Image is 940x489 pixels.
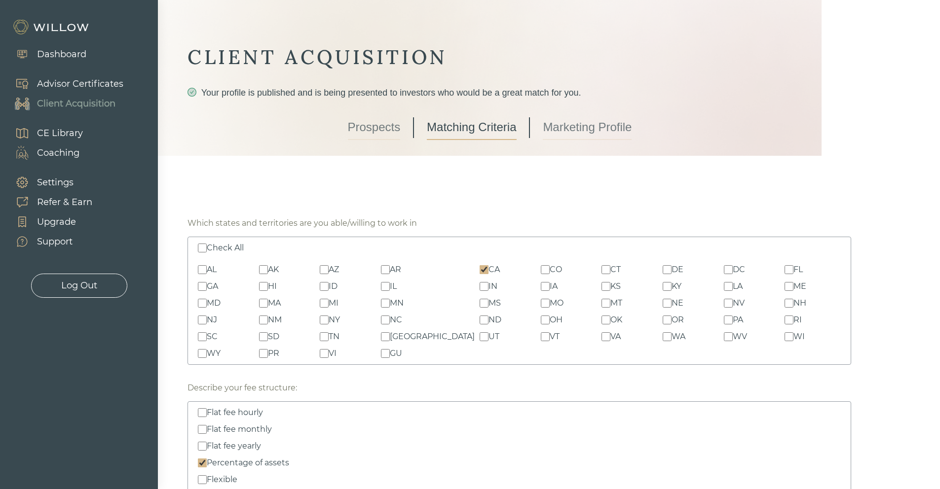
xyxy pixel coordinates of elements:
input: WI [785,332,793,341]
div: OR [672,314,684,326]
a: Coaching [5,143,83,163]
div: MS [489,297,501,309]
div: WY [207,348,221,359]
div: NY [329,314,340,326]
input: DC [724,265,733,274]
div: MN [390,297,404,309]
a: Marketing Profile [543,115,632,140]
div: Client Acquisition [37,97,115,110]
input: WV [724,332,733,341]
input: CT [602,265,610,274]
div: IA [550,280,558,292]
input: AK [259,265,268,274]
div: DE [672,264,683,276]
input: RI [785,315,793,324]
div: MT [610,297,622,309]
div: Flat fee hourly [207,407,263,419]
input: Percentage of assets [198,458,207,467]
input: PR [259,349,268,358]
div: CT [610,264,621,276]
a: Advisor Certificates [5,74,123,94]
div: MD [207,297,221,309]
div: Describe your fee structure: [188,382,297,394]
input: AR [381,265,390,274]
input: Check All [198,244,207,252]
div: CO [550,264,562,276]
input: MD [198,299,207,308]
input: SC [198,332,207,341]
a: Upgrade [5,212,92,232]
a: CE Library [5,123,83,143]
div: GU [390,348,402,359]
input: NE [663,299,672,308]
input: GA [198,282,207,291]
div: HI [268,280,277,292]
input: KY [663,282,672,291]
input: SD [259,332,268,341]
input: NC [381,315,390,324]
a: Matching Criteria [427,115,516,140]
input: IL [381,282,390,291]
a: Refer & Earn [5,192,92,212]
div: Your profile is published and is being presented to investors who would be a great match for you. [188,86,792,100]
input: NV [724,299,733,308]
div: ND [489,314,501,326]
div: IL [390,280,397,292]
img: Willow [12,19,91,35]
div: OH [550,314,563,326]
input: ND [480,315,489,324]
div: [GEOGRAPHIC_DATA] [390,331,475,343]
input: Flat fee hourly [198,408,207,417]
input: MA [259,299,268,308]
input: OK [602,315,610,324]
div: VT [550,331,560,343]
input: NY [320,315,329,324]
div: Flexible [207,474,237,486]
input: VT [541,332,550,341]
input: CA [480,265,489,274]
div: VI [329,348,337,359]
div: UT [489,331,499,343]
div: RI [793,314,802,326]
input: MI [320,299,329,308]
a: Client Acquisition [5,94,123,113]
input: IA [541,282,550,291]
input: WA [663,332,672,341]
div: NJ [207,314,217,326]
div: ID [329,280,338,292]
input: NJ [198,315,207,324]
input: MO [541,299,550,308]
input: TN [320,332,329,341]
a: Settings [5,173,92,192]
div: DC [733,264,745,276]
div: WA [672,331,685,343]
input: IN [480,282,489,291]
input: MS [480,299,489,308]
div: FL [793,264,803,276]
div: CA [489,264,500,276]
div: SD [268,331,279,343]
span: check-circle [188,88,196,97]
input: OR [663,315,672,324]
input: LA [724,282,733,291]
div: OK [610,314,622,326]
a: Prospects [348,115,401,140]
input: MN [381,299,390,308]
div: KY [672,280,681,292]
div: TN [329,331,339,343]
input: [GEOGRAPHIC_DATA] [381,332,390,341]
div: Settings [37,176,74,189]
div: CE Library [37,127,83,140]
div: NM [268,314,282,326]
input: WY [198,349,207,358]
div: PR [268,348,279,359]
div: LA [733,280,743,292]
div: AR [390,264,401,276]
input: Flexible [198,475,207,484]
a: Dashboard [5,44,86,64]
input: AZ [320,265,329,274]
div: AL [207,264,217,276]
input: KS [602,282,610,291]
div: MO [550,297,564,309]
input: FL [785,265,793,274]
